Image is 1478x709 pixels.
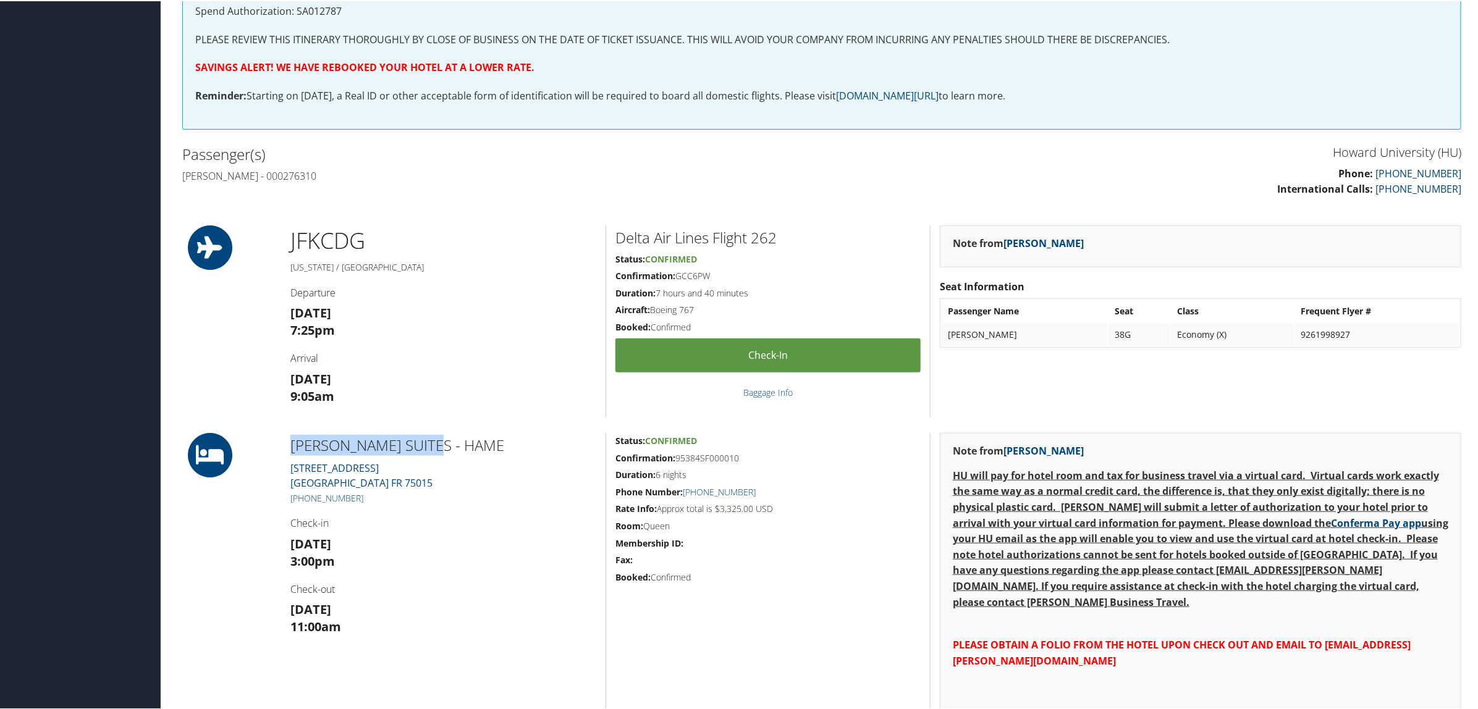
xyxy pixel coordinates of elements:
[1295,322,1459,345] td: 9261998927
[683,485,756,497] a: [PHONE_NUMBER]
[942,322,1107,345] td: [PERSON_NAME]
[195,31,1448,47] p: PLEASE REVIEW THIS ITINERARY THOROUGHLY BY CLOSE OF BUSINESS ON THE DATE OF TICKET ISSUANCE. THIS...
[195,87,1448,103] p: Starting on [DATE], a Real ID or other acceptable form of identification will be required to boar...
[290,534,331,551] strong: [DATE]
[615,434,645,445] strong: Status:
[615,226,921,247] h2: Delta Air Lines Flight 262
[615,451,675,463] strong: Confirmation:
[1295,299,1459,321] th: Frequent Flyer #
[1375,181,1461,195] a: [PHONE_NUMBER]
[615,553,633,564] strong: Fax:
[953,443,1084,456] strong: Note from
[1171,322,1294,345] td: Economy (X)
[182,168,813,182] h4: [PERSON_NAME] - 000276310
[290,460,433,489] a: [STREET_ADDRESS][GEOGRAPHIC_DATA] FR 75015
[1375,166,1461,179] a: [PHONE_NUMBER]
[1277,181,1373,195] strong: International Calls:
[615,286,921,298] h5: 7 hours and 40 minutes
[1108,299,1170,321] th: Seat
[645,434,697,445] span: Confirmed
[615,303,650,314] strong: Aircraft:
[953,468,1448,608] strong: HU will pay for hotel room and tax for business travel via a virtual card. Virtual cards work exa...
[831,143,1461,160] h3: Howard University (HU)
[836,88,939,101] a: [DOMAIN_NAME][URL]
[290,224,596,255] h1: JFK CDG
[615,519,921,531] h5: Queen
[1331,515,1421,529] a: Conferma Pay app
[195,88,247,101] strong: Reminder:
[290,285,596,298] h4: Departure
[615,468,656,479] strong: Duration:
[615,337,921,371] a: Check-in
[290,369,331,386] strong: [DATE]
[940,279,1024,292] strong: Seat Information
[290,387,334,403] strong: 9:05am
[290,552,335,568] strong: 3:00pm
[290,303,331,320] strong: [DATE]
[953,637,1411,666] span: PLEASE OBTAIN A FOLIO FROM THE HOTEL UPON CHECK OUT AND EMAIL TO [EMAIL_ADDRESS][PERSON_NAME][DOM...
[290,600,331,616] strong: [DATE]
[615,286,656,298] strong: Duration:
[290,321,335,337] strong: 7:25pm
[290,491,363,503] a: [PHONE_NUMBER]
[615,303,921,315] h5: Boeing 767
[615,501,657,513] strong: Rate Info:
[615,320,921,332] h5: Confirmed
[615,468,921,480] h5: 6 nights
[1108,322,1170,345] td: 38G
[615,252,645,264] strong: Status:
[615,570,921,582] h5: Confirmed
[1338,166,1373,179] strong: Phone:
[195,2,1448,19] p: Spend Authorization: SA012787
[1003,443,1084,456] a: [PERSON_NAME]
[615,570,651,582] strong: Booked:
[645,252,697,264] span: Confirmed
[953,235,1084,249] strong: Note from
[182,143,813,164] h2: Passenger(s)
[615,519,643,531] strong: Room:
[1003,235,1084,249] a: [PERSON_NAME]
[290,581,596,595] h4: Check-out
[195,59,534,73] strong: SAVINGS ALERT! WE HAVE REBOOKED YOUR HOTEL AT A LOWER RATE.
[942,299,1107,321] th: Passenger Name
[1171,299,1294,321] th: Class
[615,320,651,332] strong: Booked:
[290,434,596,455] h2: [PERSON_NAME] SUITES - HAME
[743,385,793,397] a: Baggage Info
[615,269,675,280] strong: Confirmation:
[615,485,683,497] strong: Phone Number:
[615,536,683,548] strong: Membership ID:
[615,269,921,281] h5: GCC6PW
[290,617,341,634] strong: 11:00am
[290,515,596,529] h4: Check-in
[290,260,596,272] h5: [US_STATE] / [GEOGRAPHIC_DATA]
[615,451,921,463] h5: 95384SF000010
[290,350,596,364] h4: Arrival
[615,501,921,514] h5: Approx total is $3,325.00 USD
